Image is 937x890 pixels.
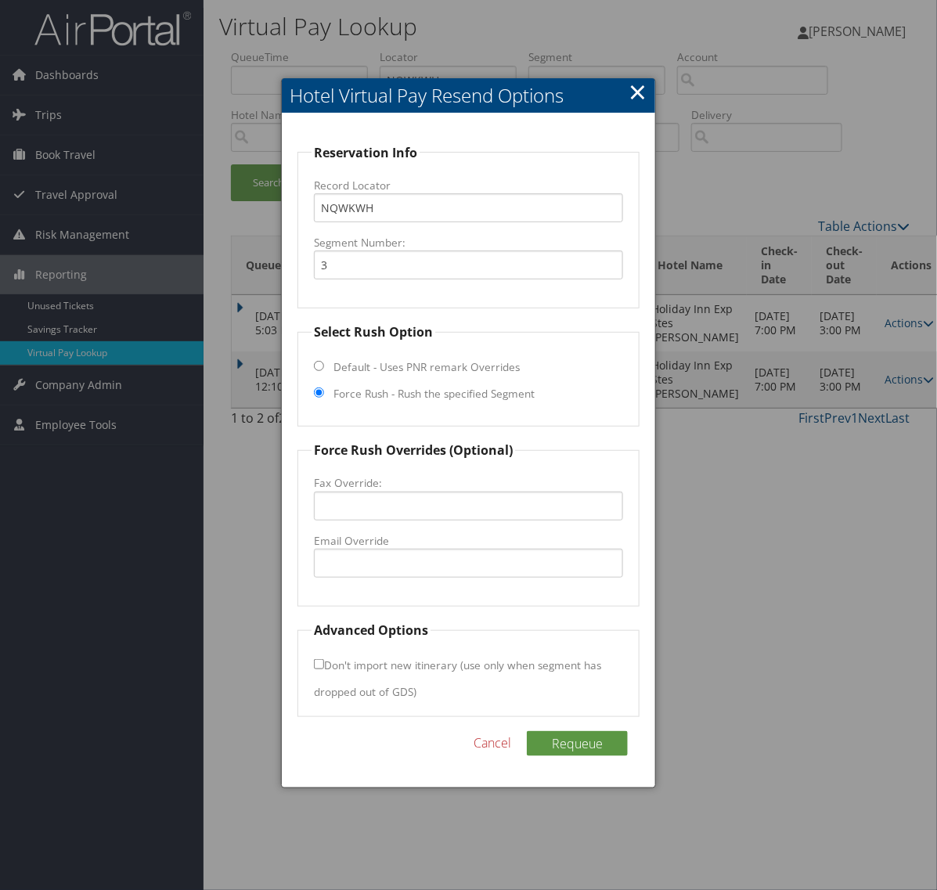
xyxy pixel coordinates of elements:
[474,733,511,752] a: Cancel
[312,322,435,341] legend: Select Rush Option
[314,475,623,491] label: Fax Override:
[314,650,601,706] label: Don't import new itinerary (use only when segment has dropped out of GDS)
[312,621,431,640] legend: Advanced Options
[629,76,647,107] a: Close
[527,731,628,756] button: Requeue
[314,235,623,250] label: Segment Number:
[282,78,655,113] h2: Hotel Virtual Pay Resend Options
[333,359,520,375] label: Default - Uses PNR remark Overrides
[312,441,515,459] legend: Force Rush Overrides (Optional)
[314,178,623,193] label: Record Locator
[333,386,535,402] label: Force Rush - Rush the specified Segment
[314,533,623,549] label: Email Override
[314,659,324,669] input: Don't import new itinerary (use only when segment has dropped out of GDS)
[312,143,420,162] legend: Reservation Info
